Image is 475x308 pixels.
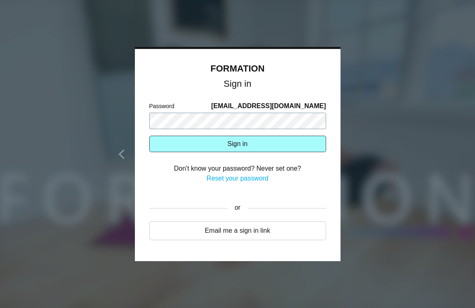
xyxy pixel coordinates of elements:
[227,198,248,218] div: or
[211,63,265,74] a: FORMATION
[211,101,326,111] span: [EMAIL_ADDRESS][DOMAIN_NAME]
[149,102,174,111] label: Password
[149,164,326,174] div: Don't know your password? Never set one?
[206,175,268,182] a: Reset your password
[149,80,326,88] h1: Sign in
[149,136,326,152] button: Sign in
[149,221,326,240] a: Email me a sign in link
